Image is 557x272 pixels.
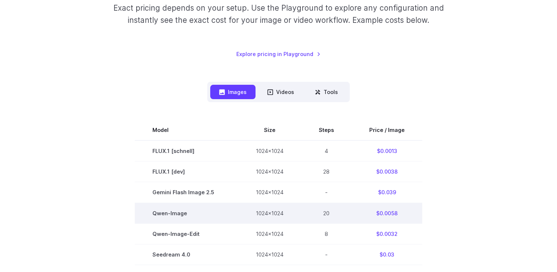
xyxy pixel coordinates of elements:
td: FLUX.1 [schnell] [135,140,238,161]
td: $0.0058 [352,203,422,223]
td: $0.0013 [352,140,422,161]
td: 28 [301,161,352,182]
button: Videos [258,85,303,99]
td: $0.0032 [352,223,422,244]
td: 1024x1024 [238,182,301,203]
td: 1024x1024 [238,203,301,223]
td: Qwen-Image [135,203,238,223]
td: $0.0038 [352,161,422,182]
td: - [301,244,352,265]
td: 1024x1024 [238,161,301,182]
th: Size [238,120,301,140]
td: Seedream 4.0 [135,244,238,265]
p: Exact pricing depends on your setup. Use the Playground to explore any configuration and instantl... [99,2,458,27]
button: Images [210,85,255,99]
a: Explore pricing in Playground [236,50,321,58]
th: Price / Image [352,120,422,140]
span: Gemini Flash Image 2.5 [152,188,221,196]
td: - [301,182,352,203]
td: $0.039 [352,182,422,203]
td: 1024x1024 [238,223,301,244]
td: 1024x1024 [238,244,301,265]
th: Steps [301,120,352,140]
th: Model [135,120,238,140]
td: 8 [301,223,352,244]
td: 4 [301,140,352,161]
td: Qwen-Image-Edit [135,223,238,244]
td: FLUX.1 [dev] [135,161,238,182]
td: 1024x1024 [238,140,301,161]
button: Tools [306,85,347,99]
td: $0.03 [352,244,422,265]
td: 20 [301,203,352,223]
